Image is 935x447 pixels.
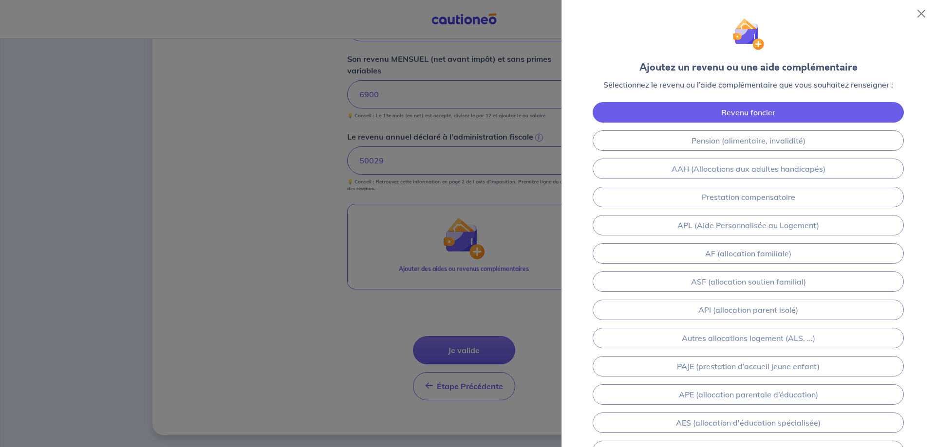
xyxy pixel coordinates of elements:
a: ASF (allocation soutien familial) [593,271,904,292]
a: Revenu foncier [593,102,904,123]
a: Prestation compensatoire [593,187,904,207]
a: Pension (alimentaire, invalidité) [593,130,904,151]
a: AAH (Allocations aux adultes handicapés) [593,159,904,179]
div: Ajoutez un revenu ou une aide complémentaire [639,60,858,75]
a: APE (allocation parentale d’éducation) [593,384,904,405]
a: APL (Aide Personnalisée au Logement) [593,215,904,235]
a: PAJE (prestation d’accueil jeune enfant) [593,356,904,376]
button: Close [914,6,929,21]
a: API (allocation parent isolé) [593,300,904,320]
a: Autres allocations logement (ALS, ...) [593,328,904,348]
a: AES (allocation d'éducation spécialisée) [593,412,904,433]
img: illu_wallet.svg [732,18,764,50]
a: AF (allocation familiale) [593,243,904,264]
p: Sélectionnez le revenu ou l’aide complémentaire que vous souhaitez renseigner : [603,79,893,90]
